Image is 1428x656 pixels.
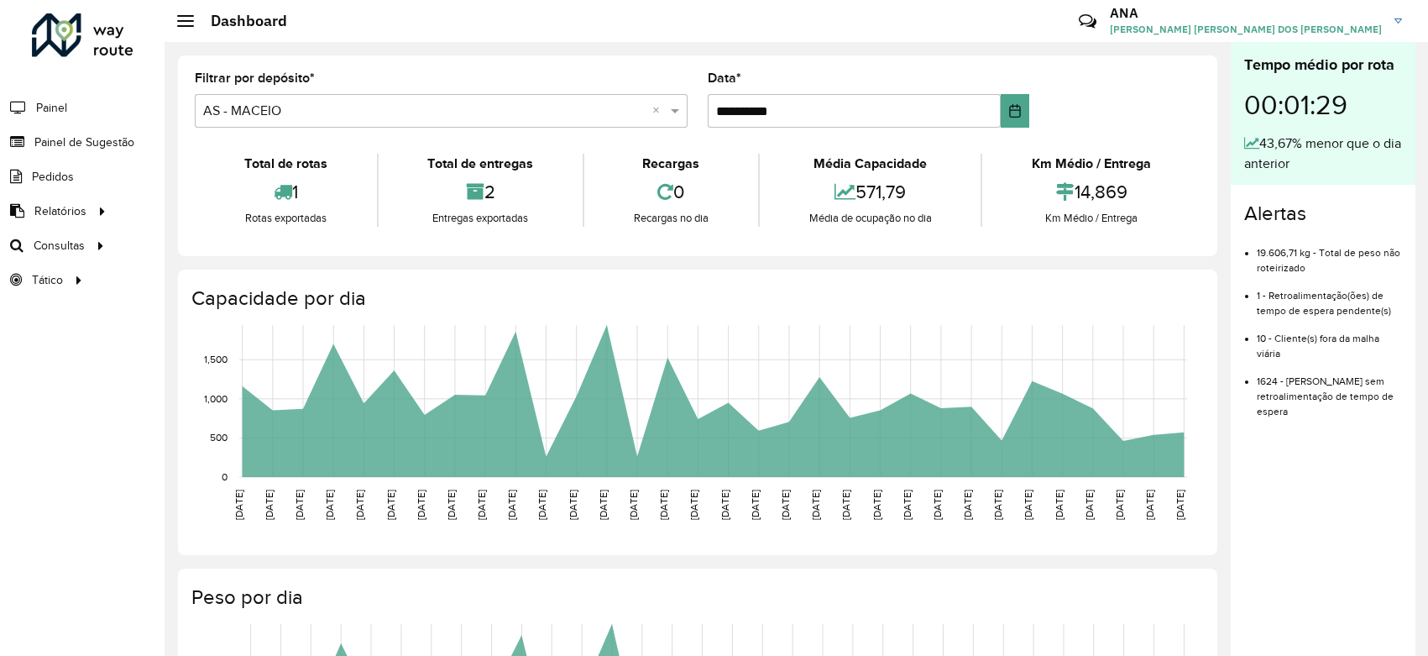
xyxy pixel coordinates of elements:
[191,585,1200,610] h4: Peso por dia
[1244,134,1402,174] div: 43,67% menor que o dia anterior
[506,490,517,520] text: [DATE]
[264,490,275,520] text: [DATE]
[902,490,913,520] text: [DATE]
[1257,233,1402,276] li: 19.606,71 kg - Total de peso não roteirizado
[383,174,579,210] div: 2
[1114,490,1125,520] text: [DATE]
[195,68,315,88] label: Filtrar por depósito
[986,174,1196,210] div: 14,869
[294,490,305,520] text: [DATE]
[750,490,761,520] text: [DATE]
[658,490,669,520] text: [DATE]
[191,286,1200,311] h4: Capacidade por dia
[719,490,730,520] text: [DATE]
[324,490,335,520] text: [DATE]
[652,101,667,121] span: Clear all
[1110,22,1382,37] span: [PERSON_NAME] [PERSON_NAME] DOS [PERSON_NAME]
[986,154,1196,174] div: Km Médio / Entrega
[204,354,228,365] text: 1,500
[1257,276,1402,318] li: 1 - Retroalimentação(ões) de tempo de espera pendente(s)
[932,490,943,520] text: [DATE]
[1144,490,1155,520] text: [DATE]
[1054,490,1064,520] text: [DATE]
[383,210,579,227] div: Entregas exportadas
[986,210,1196,227] div: Km Médio / Entrega
[1023,490,1033,520] text: [DATE]
[210,433,228,443] text: 500
[1110,5,1382,21] h3: ANA
[962,490,973,520] text: [DATE]
[1070,3,1106,39] a: Contato Rápido
[36,99,67,117] span: Painel
[199,210,373,227] div: Rotas exportadas
[233,490,244,520] text: [DATE]
[199,174,373,210] div: 1
[34,134,134,151] span: Painel de Sugestão
[476,490,487,520] text: [DATE]
[383,154,579,174] div: Total de entregas
[1244,202,1402,226] h4: Alertas
[1257,318,1402,361] li: 10 - Cliente(s) fora da malha viária
[385,490,396,520] text: [DATE]
[1174,490,1185,520] text: [DATE]
[764,210,977,227] div: Média de ocupação no dia
[871,490,882,520] text: [DATE]
[1084,490,1095,520] text: [DATE]
[764,154,977,174] div: Média Capacidade
[1244,76,1402,134] div: 00:01:29
[34,237,85,255] span: Consultas
[780,490,791,520] text: [DATE]
[840,490,851,520] text: [DATE]
[446,490,457,520] text: [DATE]
[992,490,1003,520] text: [DATE]
[1001,94,1029,128] button: Choose Date
[588,210,754,227] div: Recargas no dia
[536,490,547,520] text: [DATE]
[194,12,287,30] h2: Dashboard
[32,168,74,186] span: Pedidos
[598,490,609,520] text: [DATE]
[764,174,977,210] div: 571,79
[199,154,373,174] div: Total de rotas
[354,490,365,520] text: [DATE]
[204,393,228,404] text: 1,000
[588,174,754,210] div: 0
[1257,361,1402,419] li: 1624 - [PERSON_NAME] sem retroalimentação de tempo de espera
[568,490,578,520] text: [DATE]
[810,490,821,520] text: [DATE]
[688,490,699,520] text: [DATE]
[416,490,426,520] text: [DATE]
[1244,54,1402,76] div: Tempo médio por rota
[588,154,754,174] div: Recargas
[32,271,63,289] span: Tático
[222,471,228,482] text: 0
[708,68,741,88] label: Data
[34,202,86,220] span: Relatórios
[628,490,639,520] text: [DATE]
